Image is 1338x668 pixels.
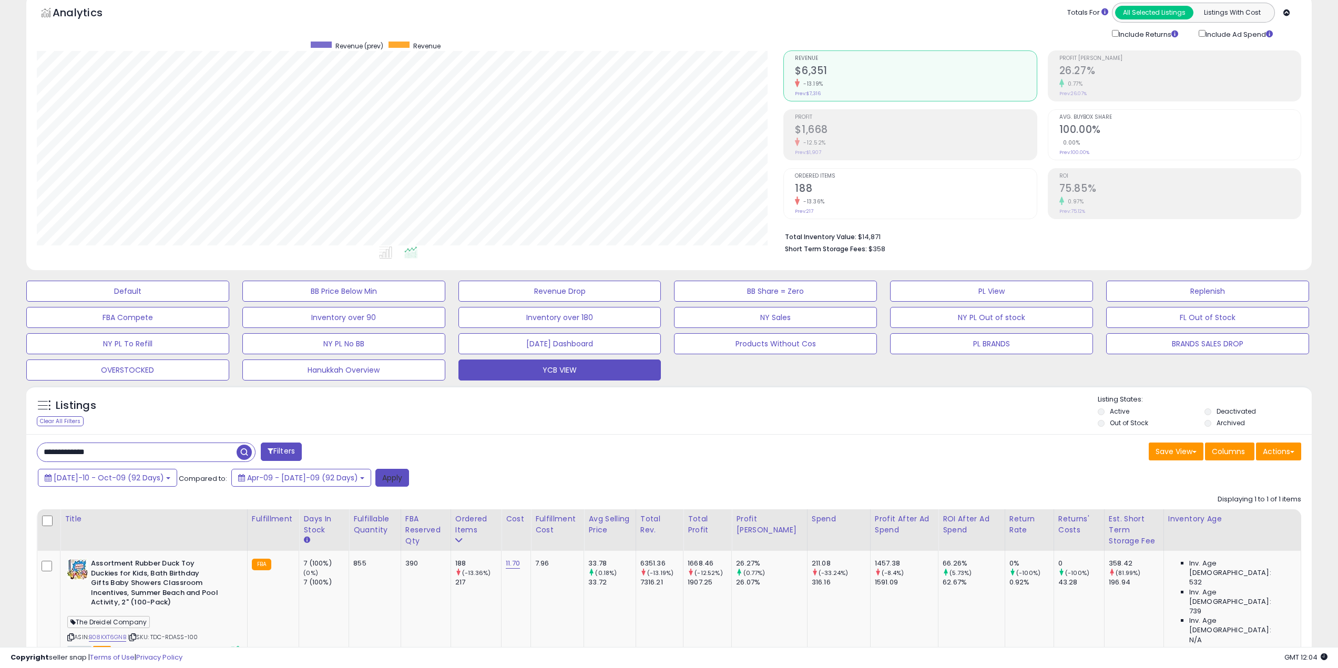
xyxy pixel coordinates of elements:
div: Spend [812,513,866,525]
small: (-33.24%) [819,569,848,577]
div: 33.78 [588,559,635,568]
div: FBA Reserved Qty [405,513,446,547]
b: Total Inventory Value: [785,232,856,241]
div: Est. Short Term Storage Fee [1109,513,1159,547]
small: Prev: 75.12% [1059,208,1085,214]
span: Profit [795,115,1036,120]
div: 855 [353,559,393,568]
div: Fulfillment Cost [535,513,579,536]
div: 33.72 [588,578,635,587]
button: Listings With Cost [1193,6,1271,19]
small: Prev: $7,316 [795,90,821,97]
div: 7 (100%) [303,578,349,587]
div: Profit After Ad Spend [875,513,934,536]
button: NY PL No BB [242,333,445,354]
small: (-100%) [1016,569,1040,577]
h2: 100.00% [1059,124,1301,138]
a: Privacy Policy [136,652,182,662]
button: [DATE]-10 - Oct-09 (92 Days) [38,469,177,487]
a: 11.70 [506,558,520,569]
label: Out of Stock [1110,418,1148,427]
small: (0%) [303,569,318,577]
div: Ordered Items [455,513,497,536]
small: (-100%) [1065,569,1089,577]
div: Returns' Costs [1058,513,1100,536]
button: Actions [1256,443,1301,460]
div: Include Ad Spend [1191,28,1290,40]
small: Prev: $1,907 [795,149,821,156]
div: Fulfillable Quantity [353,513,396,536]
div: 0 [1058,559,1104,568]
small: (0.77%) [743,569,765,577]
h2: 75.85% [1059,182,1301,197]
small: Prev: 100.00% [1059,149,1089,156]
span: 532 [1189,578,1202,587]
h5: Listings [56,398,96,413]
span: Revenue (prev) [335,42,383,50]
h2: 26.27% [1059,65,1301,79]
label: Archived [1217,418,1245,427]
div: 66.26% [943,559,1005,568]
span: Inv. Age [DEMOGRAPHIC_DATA]: [1189,588,1293,607]
button: Save View [1149,443,1203,460]
button: NY PL To Refill [26,333,229,354]
span: 739 [1189,607,1201,616]
small: 0.00% [1059,139,1080,147]
div: 1457.38 [875,559,938,568]
small: -12.52% [800,139,826,147]
div: Inventory Age [1168,513,1296,525]
button: PL View [890,281,1093,302]
span: ROI [1059,173,1301,179]
div: 26.07% [736,578,806,587]
button: Revenue Drop [458,281,661,302]
span: The Dreidel Company [67,616,150,628]
button: Inventory over 180 [458,307,661,328]
button: Apply [375,469,409,487]
span: Revenue [413,42,441,50]
h5: Analytics [53,5,123,23]
h2: $6,351 [795,65,1036,79]
span: Inv. Age [DEMOGRAPHIC_DATA]: [1189,559,1293,578]
h2: 188 [795,182,1036,197]
small: FBA [252,559,271,570]
span: | SKU: TDC-RDASS-100 [128,633,198,641]
div: Fulfillment [252,513,294,525]
div: 0% [1009,559,1054,568]
small: 0.97% [1064,198,1084,205]
div: Include Returns [1104,28,1191,40]
button: FBA Compete [26,307,229,328]
div: 1907.25 [688,578,731,587]
div: Displaying 1 to 1 of 1 items [1218,495,1301,505]
li: $14,871 [785,230,1293,242]
button: BB Price Below Min [242,281,445,302]
span: N/A [1189,635,1202,645]
div: 1591.09 [875,578,938,587]
small: 0.77% [1064,80,1083,88]
div: 211.08 [812,559,870,568]
div: 62.67% [943,578,1005,587]
span: Profit [PERSON_NAME] [1059,56,1301,61]
div: 7316.21 [640,578,683,587]
div: Title [65,513,243,525]
button: OVERSTOCKED [26,359,229,381]
button: Filters [261,443,302,461]
div: 26.27% [736,559,806,568]
span: Inv. Age [DEMOGRAPHIC_DATA]: [1189,616,1293,635]
div: 1668.46 [688,559,731,568]
div: 217 [455,578,501,587]
div: 316.16 [812,578,870,587]
small: -13.36% [800,198,825,205]
div: Avg Selling Price [588,513,631,536]
div: Clear All Filters [37,416,84,426]
span: Columns [1212,446,1245,457]
button: Products Without Cos [674,333,877,354]
div: Cost [506,513,526,525]
button: BB Share = Zero [674,281,877,302]
div: Total Profit [688,513,727,536]
div: 0.92% [1009,578,1054,587]
small: (0.18%) [595,569,617,577]
h2: $1,668 [795,124,1036,138]
div: 358.42 [1109,559,1163,568]
div: Days In Stock [303,513,344,536]
b: Short Term Storage Fees: [785,244,867,253]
